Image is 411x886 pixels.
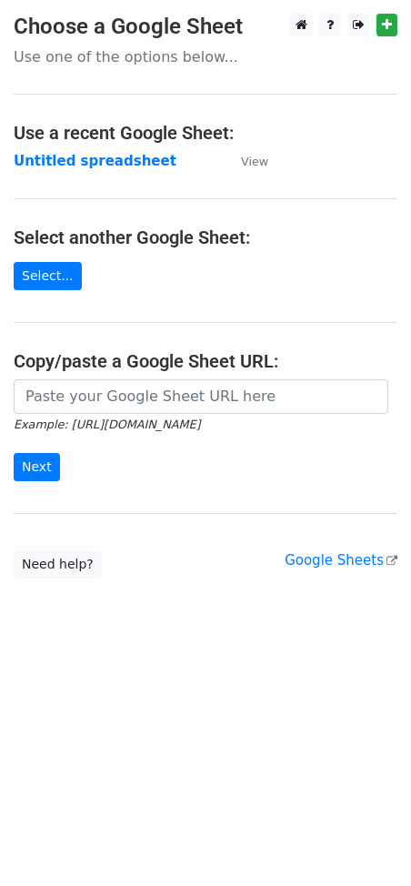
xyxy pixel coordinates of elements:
a: Google Sheets [285,552,397,569]
h3: Choose a Google Sheet [14,14,397,40]
h4: Use a recent Google Sheet: [14,122,397,144]
h4: Select another Google Sheet: [14,227,397,248]
input: Paste your Google Sheet URL here [14,379,388,414]
a: Need help? [14,550,102,579]
a: Select... [14,262,82,290]
a: Untitled spreadsheet [14,153,176,169]
h4: Copy/paste a Google Sheet URL: [14,350,397,372]
p: Use one of the options below... [14,47,397,66]
small: View [241,155,268,168]
small: Example: [URL][DOMAIN_NAME] [14,418,200,431]
input: Next [14,453,60,481]
a: View [223,153,268,169]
